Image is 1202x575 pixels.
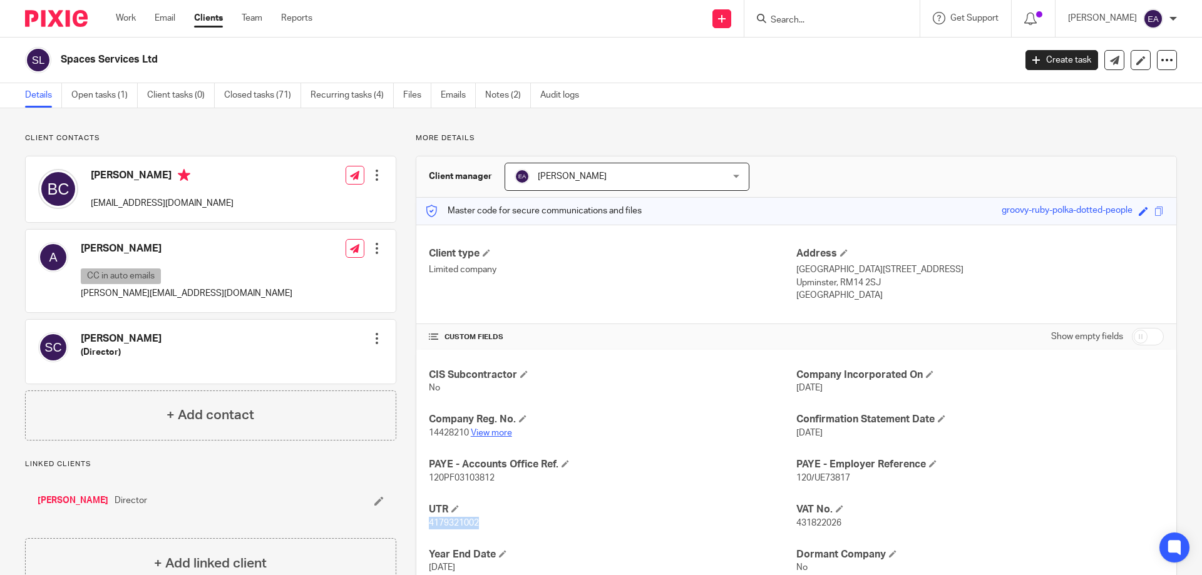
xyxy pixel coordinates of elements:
h4: VAT No. [796,503,1164,516]
h4: [PERSON_NAME] [91,169,234,185]
span: No [429,384,440,392]
span: 4179321002 [429,519,479,527]
a: Client tasks (0) [147,83,215,108]
span: Get Support [950,14,999,23]
h4: Company Reg. No. [429,413,796,426]
h4: Company Incorporated On [796,369,1164,382]
p: Master code for secure communications and files [426,205,642,217]
img: svg%3E [1143,9,1163,29]
a: Reports [281,12,312,24]
img: svg%3E [515,169,530,184]
img: svg%3E [38,169,78,209]
h4: Client type [429,247,796,260]
img: svg%3E [38,242,68,272]
a: Details [25,83,62,108]
h4: + Add contact [167,405,254,425]
h4: Dormant Company [796,548,1164,561]
a: Audit logs [540,83,588,108]
span: 431822026 [796,519,841,527]
a: Clients [194,12,223,24]
h4: Confirmation Statement Date [796,413,1164,426]
a: Team [242,12,262,24]
h4: [PERSON_NAME] [81,332,162,345]
input: Search [769,15,882,26]
span: Director [115,494,147,507]
span: [DATE] [796,384,823,392]
img: svg%3E [38,332,68,362]
span: No [796,563,808,572]
p: CC in auto emails [81,268,161,284]
img: svg%3E [25,47,51,73]
i: Primary [178,169,190,181]
a: Create task [1025,50,1098,70]
a: View more [471,429,512,437]
span: 120/UE73817 [796,474,850,482]
h4: PAYE - Employer Reference [796,458,1164,471]
h4: CUSTOM FIELDS [429,332,796,342]
a: Work [116,12,136,24]
p: [GEOGRAPHIC_DATA] [796,289,1164,302]
h4: [PERSON_NAME] [81,242,292,255]
p: Linked clients [25,459,396,469]
label: Show empty fields [1051,330,1123,343]
a: Notes (2) [485,83,531,108]
a: Email [155,12,175,24]
h2: Spaces Services Ltd [61,53,818,66]
img: Pixie [25,10,88,27]
p: More details [416,133,1177,143]
h4: + Add linked client [154,554,267,573]
p: [PERSON_NAME] [1068,12,1137,24]
h4: PAYE - Accounts Office Ref. [429,458,796,471]
span: [PERSON_NAME] [538,172,607,181]
p: Upminster, RM14 2SJ [796,277,1164,289]
p: [GEOGRAPHIC_DATA][STREET_ADDRESS] [796,263,1164,276]
p: Limited company [429,263,796,276]
a: Files [403,83,431,108]
h5: (Director) [81,346,162,359]
span: 120PF03103812 [429,474,495,482]
div: groovy-ruby-polka-dotted-people [1002,204,1133,218]
span: [DATE] [796,429,823,437]
a: Recurring tasks (4) [311,83,394,108]
p: Client contacts [25,133,396,143]
h4: CIS Subcontractor [429,369,796,382]
a: Closed tasks (71) [224,83,301,108]
a: Open tasks (1) [71,83,138,108]
h4: Address [796,247,1164,260]
span: 14428210 [429,429,469,437]
a: Emails [441,83,476,108]
p: [PERSON_NAME][EMAIL_ADDRESS][DOMAIN_NAME] [81,287,292,300]
h3: Client manager [429,170,492,183]
p: [EMAIL_ADDRESS][DOMAIN_NAME] [91,197,234,210]
h4: Year End Date [429,548,796,561]
h4: UTR [429,503,796,516]
a: [PERSON_NAME] [38,494,108,507]
span: [DATE] [429,563,455,572]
